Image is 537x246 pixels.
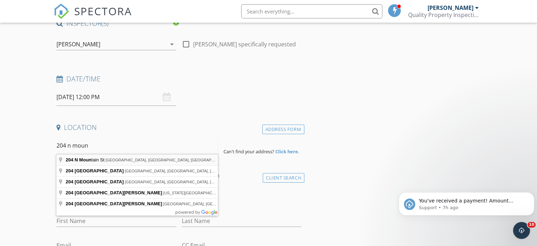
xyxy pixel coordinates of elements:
span: 204 [66,157,73,162]
p: Message from Support, sent 7h ago [23,27,130,34]
span: [GEOGRAPHIC_DATA] [74,179,124,184]
span: You've received a payment! Amount $350.00 Fee $0.00 Net $350.00 Transaction # pi_3SBviqK7snlDGpRF... [23,21,126,97]
span: [GEOGRAPHIC_DATA] [74,168,124,173]
span: Can't find your address? [223,148,274,155]
input: Address Search [56,137,218,154]
div: Quality Property Inspections LLC [408,11,479,18]
span: [GEOGRAPHIC_DATA], [GEOGRAPHIC_DATA], [GEOGRAPHIC_DATA] [163,202,289,206]
span: 204 [66,190,73,195]
span: [GEOGRAPHIC_DATA], [GEOGRAPHIC_DATA], [GEOGRAPHIC_DATA] [125,169,250,173]
span: tain St [66,157,106,162]
i: arrow_drop_down [168,40,176,48]
span: SPECTORA [74,4,132,18]
h4: Date/Time [56,74,302,84]
input: Search everything... [241,4,382,18]
img: The Best Home Inspection Software - Spectora [54,4,69,19]
span: [US_STATE][GEOGRAPHIC_DATA], [GEOGRAPHIC_DATA], [GEOGRAPHIC_DATA] [163,191,310,195]
span: [GEOGRAPHIC_DATA], [GEOGRAPHIC_DATA], [GEOGRAPHIC_DATA] [106,158,231,162]
iframe: Intercom live chat [513,222,530,239]
a: SPECTORA [54,10,132,24]
div: [PERSON_NAME] [428,4,473,11]
strong: Click here. [275,148,299,155]
span: [GEOGRAPHIC_DATA][PERSON_NAME] [74,190,162,195]
div: Address Form [262,125,304,134]
label: [PERSON_NAME] specifically requested [193,41,296,48]
h4: Location [56,123,302,132]
span: [GEOGRAPHIC_DATA][PERSON_NAME] [74,201,162,206]
span: 204 [66,168,73,173]
iframe: Intercom notifications message [396,177,537,227]
span: 204 [66,179,73,184]
span: [GEOGRAPHIC_DATA], [GEOGRAPHIC_DATA], [GEOGRAPHIC_DATA] [125,180,250,184]
span: N Moun [74,157,91,162]
div: Client Search [263,173,304,183]
span: 204 [66,201,73,206]
span: 10 [527,222,536,228]
div: [PERSON_NAME] [56,41,100,47]
input: Select date [56,88,176,106]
